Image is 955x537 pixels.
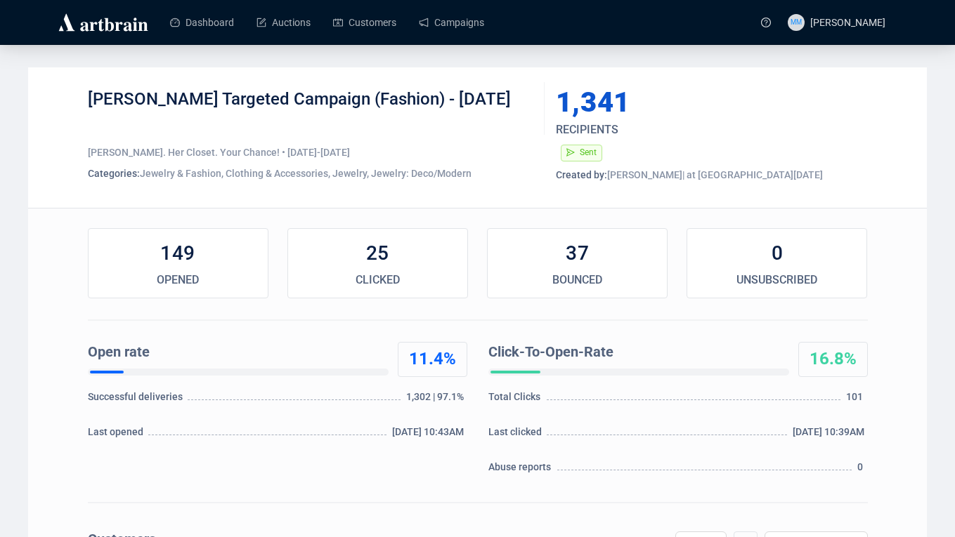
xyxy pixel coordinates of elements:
[556,88,802,117] div: 1,341
[488,342,784,363] div: Click-To-Open-Rate
[687,272,866,289] div: UNSUBSCRIBED
[88,390,186,411] div: Successful deliveries
[288,272,467,289] div: CLICKED
[846,390,867,411] div: 101
[488,425,545,446] div: Last clicked
[791,17,802,27] span: MM
[170,4,234,41] a: Dashboard
[406,390,467,411] div: 1,302 | 97.1%
[88,166,534,180] div: Jewelry & Fashion, Clothing & Accessories, Jewelry, Jewelry: Deco/Modern
[488,239,667,267] div: 37
[857,460,867,481] div: 0
[419,4,484,41] a: Campaigns
[810,17,885,28] span: [PERSON_NAME]
[566,148,575,157] span: send
[488,390,545,411] div: Total Clicks
[88,425,147,446] div: Last opened
[799,348,867,371] div: 16.8%
[580,147,597,157] span: Sent
[488,460,555,481] div: Abuse reports
[556,168,868,182] div: [PERSON_NAME] | at [GEOGRAPHIC_DATA][DATE]
[88,168,140,179] span: Categories:
[88,342,383,363] div: Open rate
[89,272,268,289] div: OPENED
[88,88,534,131] div: [PERSON_NAME] Targeted Campaign (Fashion) - [DATE]
[392,425,467,446] div: [DATE] 10:43AM
[488,272,667,289] div: BOUNCED
[256,4,311,41] a: Auctions
[687,239,866,267] div: 0
[89,239,268,267] div: 149
[556,169,607,180] span: Created by:
[288,239,467,267] div: 25
[793,425,868,446] div: [DATE] 10:39AM
[761,18,771,27] span: question-circle
[56,11,150,34] img: logo
[333,4,396,41] a: Customers
[398,348,467,371] div: 11.4%
[556,121,814,138] div: RECIPIENTS
[88,145,534,159] div: [PERSON_NAME]. Her Closet. Your Chance! • [DATE]-[DATE]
